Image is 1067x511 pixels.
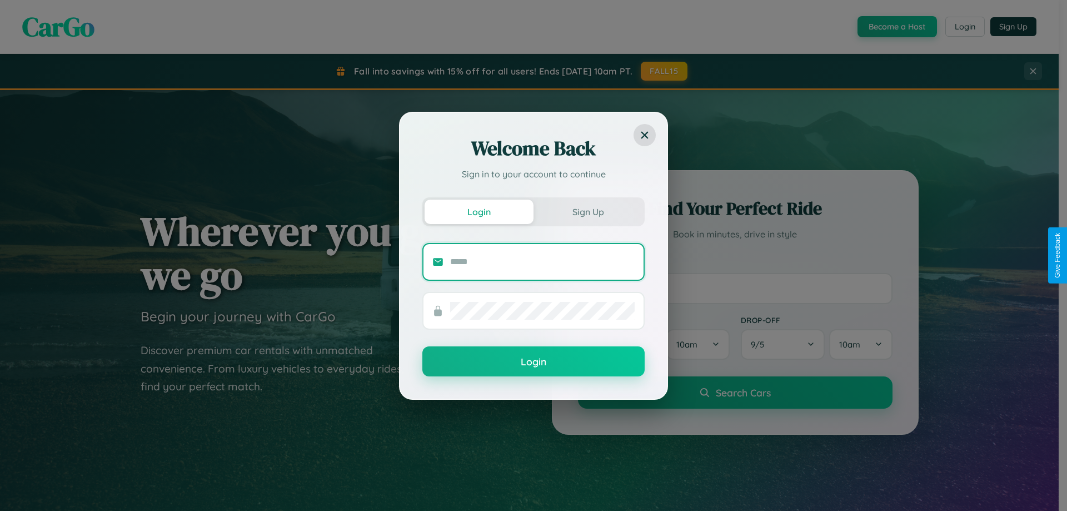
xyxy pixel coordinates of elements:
[1054,233,1061,278] div: Give Feedback
[533,200,642,224] button: Sign Up
[422,346,645,376] button: Login
[422,135,645,162] h2: Welcome Back
[425,200,533,224] button: Login
[422,167,645,181] p: Sign in to your account to continue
